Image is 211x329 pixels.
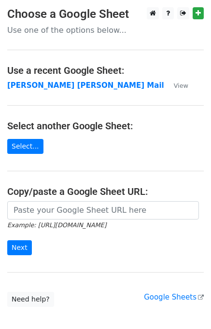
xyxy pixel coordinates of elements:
[7,120,204,132] h4: Select another Google Sheet:
[7,201,199,219] input: Paste your Google Sheet URL here
[164,81,188,90] a: View
[7,65,204,76] h4: Use a recent Google Sheet:
[7,81,164,90] a: [PERSON_NAME] [PERSON_NAME] Mail
[7,139,43,154] a: Select...
[7,240,32,255] input: Next
[7,7,204,21] h3: Choose a Google Sheet
[144,293,204,302] a: Google Sheets
[7,292,54,307] a: Need help?
[7,221,106,229] small: Example: [URL][DOMAIN_NAME]
[7,186,204,197] h4: Copy/paste a Google Sheet URL:
[174,82,188,89] small: View
[7,25,204,35] p: Use one of the options below...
